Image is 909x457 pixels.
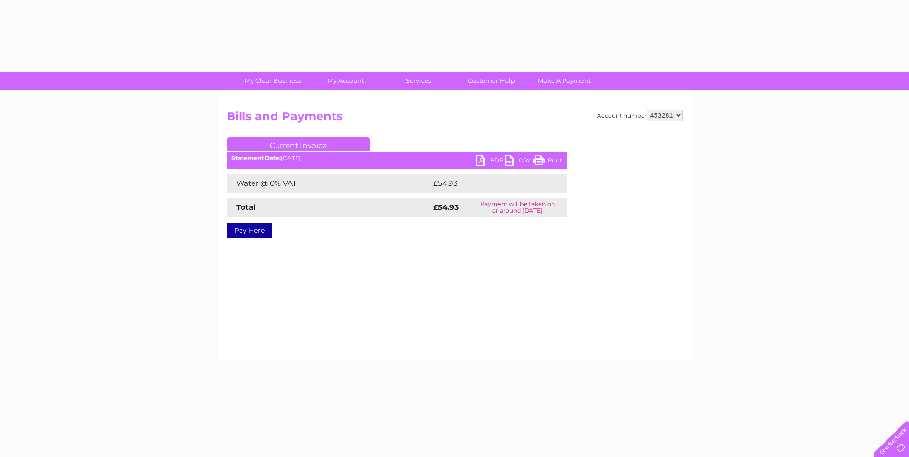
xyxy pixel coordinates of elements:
[431,174,548,193] td: £54.93
[231,154,281,161] b: Statement Date:
[468,198,567,217] td: Payment will be taken on or around [DATE]
[233,72,312,90] a: My Clear Business
[227,174,431,193] td: Water @ 0% VAT
[452,72,531,90] a: Customer Help
[236,203,256,212] strong: Total
[597,110,683,121] div: Account number
[525,72,604,90] a: Make A Payment
[433,203,459,212] strong: £54.93
[379,72,458,90] a: Services
[227,110,683,128] h2: Bills and Payments
[476,155,505,169] a: PDF
[227,137,370,151] a: Current Invoice
[227,155,567,161] div: [DATE]
[533,155,562,169] a: Print
[306,72,385,90] a: My Account
[227,223,272,238] a: Pay Here
[505,155,533,169] a: CSV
